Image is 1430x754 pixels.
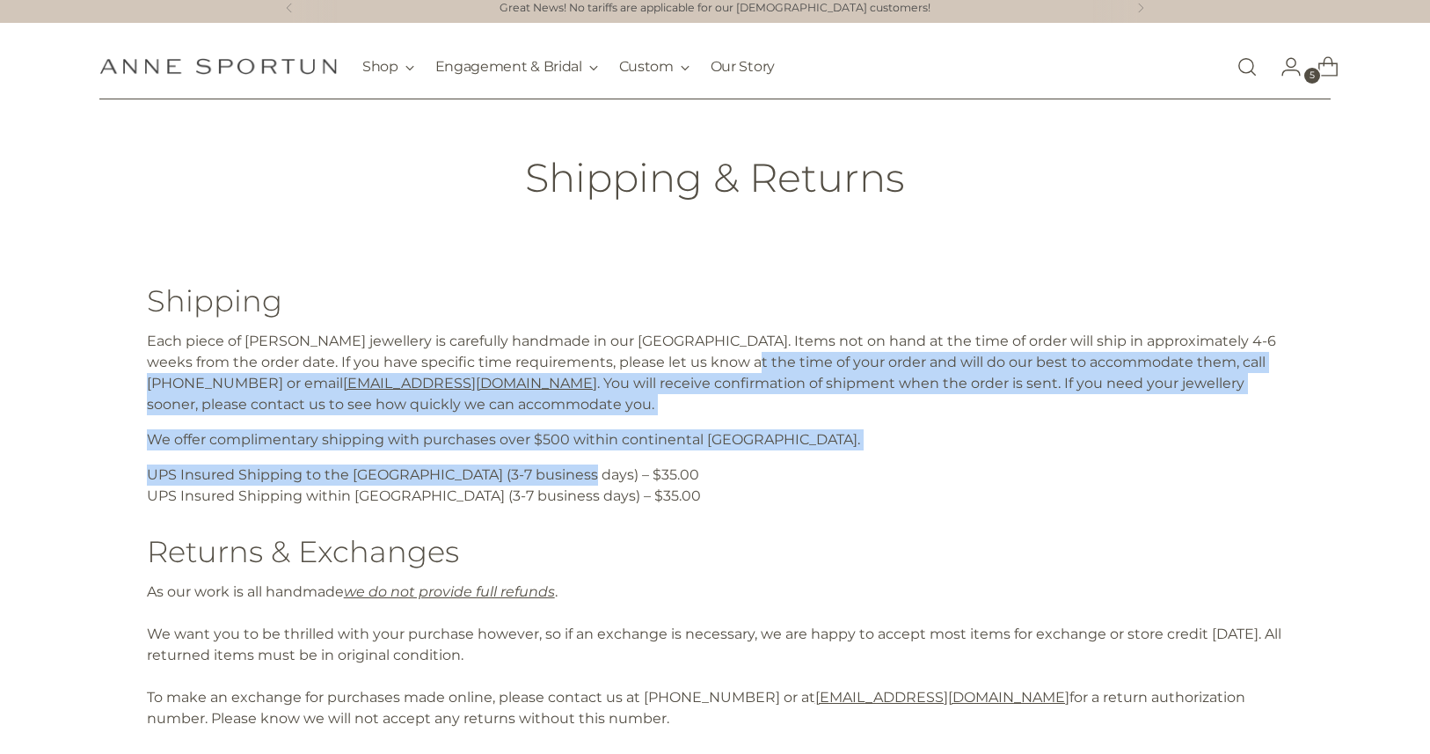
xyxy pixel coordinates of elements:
[344,583,555,600] span: we do not provide full refunds
[99,58,337,75] a: Anne Sportun Fine Jewellery
[147,331,1284,415] p: Each piece of [PERSON_NAME] jewellery is carefully handmade in our [GEOGRAPHIC_DATA]. Items not o...
[147,535,1284,567] h3: Returns & Exchanges
[362,48,414,86] button: Shop
[525,156,905,200] h1: Shipping & Returns
[147,429,1284,450] p: We offer complimentary shipping with purchases over $500 within continental [GEOGRAPHIC_DATA].
[1229,49,1265,84] a: Open search modal
[343,375,597,392] a: [EMAIL_ADDRESS][DOMAIN_NAME]
[1304,68,1320,84] span: 5
[435,48,598,86] button: Engagement & Bridal
[147,284,1284,317] h3: Shipping
[619,48,689,86] button: Custom
[815,689,1069,706] a: [EMAIL_ADDRESS][DOMAIN_NAME]
[711,48,775,86] a: Our Story
[147,465,1284,507] p: UPS Insured Shipping to the [GEOGRAPHIC_DATA] (3-7 business days) – $35.00 UPS Insured Shipping w...
[1303,49,1339,84] a: Open cart modal
[1266,49,1302,84] a: Go to the account page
